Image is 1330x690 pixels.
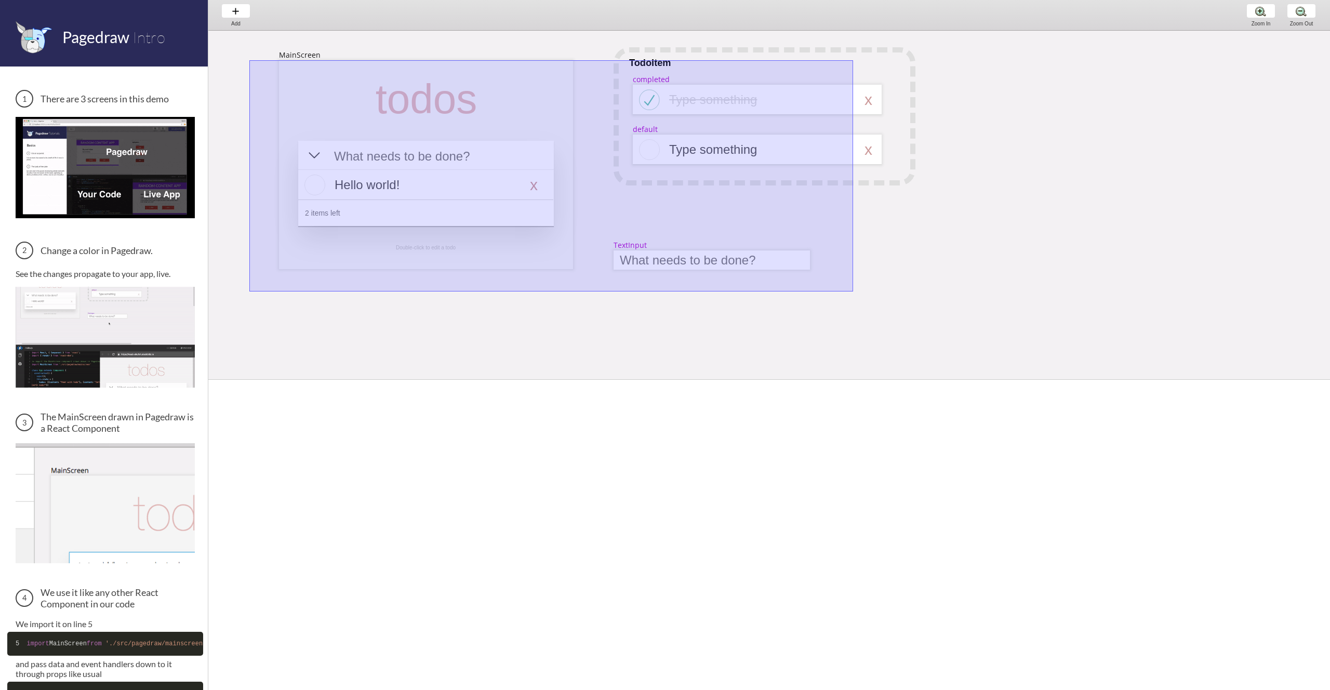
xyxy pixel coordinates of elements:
[16,619,195,629] p: We import it on line 5
[105,640,206,647] span: './src/pagedraw/mainscreen'
[16,587,195,609] h3: We use it like any other React Component in our code
[132,28,165,47] span: Intro
[16,443,195,563] img: The MainScreen Component in Pagedraw
[1282,21,1321,26] div: Zoom Out
[87,640,102,647] span: from
[230,6,241,17] img: baseline-add-24px.svg
[16,269,195,278] p: See the changes propagate to your app, live.
[16,242,195,259] h3: Change a color in Pagedraw.
[16,117,195,218] img: 3 screens
[27,640,49,647] span: import
[16,287,195,388] img: Change a color in Pagedraw
[16,411,195,434] h3: The MainScreen drawn in Pagedraw is a React Component
[1241,21,1281,26] div: Zoom In
[1255,6,1266,17] img: zoom-plus.png
[16,659,195,679] p: and pass data and event handlers down to it through props like usual
[16,640,19,647] span: 5
[7,632,203,656] code: MainScreen
[279,50,321,60] div: MainScreen
[216,21,256,26] div: Add
[62,28,129,46] span: Pagedraw
[1296,6,1307,17] img: zoom-minus.png
[16,21,52,54] img: favicon.png
[16,90,195,108] h3: There are 3 screens in this demo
